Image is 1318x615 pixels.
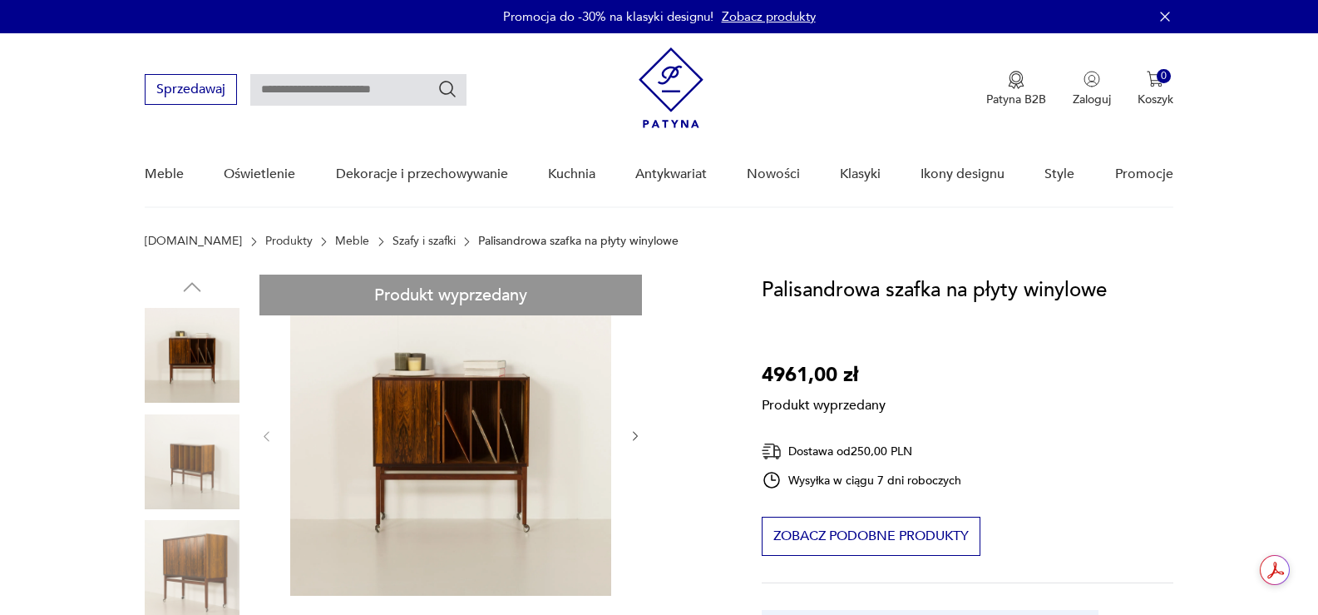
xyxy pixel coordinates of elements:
img: Ikona medalu [1008,71,1024,89]
a: Szafy i szafki [392,235,456,248]
button: Zobacz podobne produkty [762,517,980,556]
a: Kuchnia [548,142,595,206]
button: Patyna B2B [986,71,1046,107]
a: Ikony designu [921,142,1005,206]
a: Produkty [265,235,313,248]
p: Promocja do -30% na klasyki designu! [503,8,713,25]
button: Sprzedawaj [145,74,237,105]
img: Patyna - sklep z meblami i dekoracjami vintage [639,47,703,128]
button: 0Koszyk [1138,71,1173,107]
button: Zaloguj [1073,71,1111,107]
a: Klasyki [840,142,881,206]
p: Produkt wyprzedany [762,391,886,414]
div: 0 [1157,69,1171,83]
p: 4961,00 zł [762,360,886,391]
a: Sprzedawaj [145,85,237,97]
a: Oświetlenie [224,142,295,206]
a: Zobacz produkty [722,8,816,25]
a: [DOMAIN_NAME] [145,235,242,248]
div: Dostawa od 250,00 PLN [762,441,961,462]
a: Style [1044,142,1074,206]
img: Ikona koszyka [1147,71,1163,87]
a: Ikona medaluPatyna B2B [986,71,1046,107]
img: Ikona dostawy [762,441,782,462]
p: Palisandrowa szafka na płyty winylowe [478,235,679,248]
p: Koszyk [1138,92,1173,107]
button: Szukaj [437,79,457,99]
a: Antykwariat [635,142,707,206]
a: Dekoracje i przechowywanie [336,142,508,206]
a: Meble [145,142,184,206]
div: Wysyłka w ciągu 7 dni roboczych [762,470,961,490]
p: Patyna B2B [986,92,1046,107]
a: Promocje [1115,142,1173,206]
a: Meble [335,235,369,248]
h1: Palisandrowa szafka na płyty winylowe [762,275,1107,306]
img: Ikonka użytkownika [1084,71,1100,87]
a: Nowości [747,142,800,206]
p: Zaloguj [1073,92,1111,107]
